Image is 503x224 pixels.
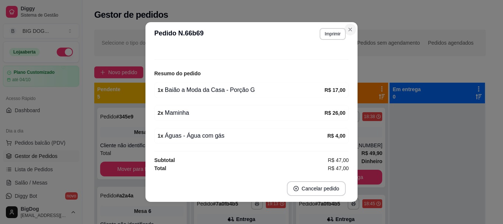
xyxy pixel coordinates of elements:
[154,70,201,76] strong: Resumo do pedido
[158,108,324,117] div: Maminha
[154,157,175,163] strong: Subtotal
[158,131,327,140] div: Águas - Água com gás
[158,87,163,93] strong: 1 x
[328,156,349,164] span: R$ 47,00
[324,87,345,93] strong: R$ 17,00
[327,133,345,139] strong: R$ 4,00
[158,110,163,116] strong: 2 x
[320,28,346,40] button: Imprimir
[328,164,349,172] span: R$ 47,00
[154,28,204,40] h3: Pedido N. 66b69
[154,165,166,171] strong: Total
[287,181,346,196] button: close-circleCancelar pedido
[344,24,356,35] button: Close
[293,186,299,191] span: close-circle
[324,110,345,116] strong: R$ 26,00
[158,133,163,139] strong: 1 x
[158,86,324,94] div: Baião a Moda da Casa - Porção G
